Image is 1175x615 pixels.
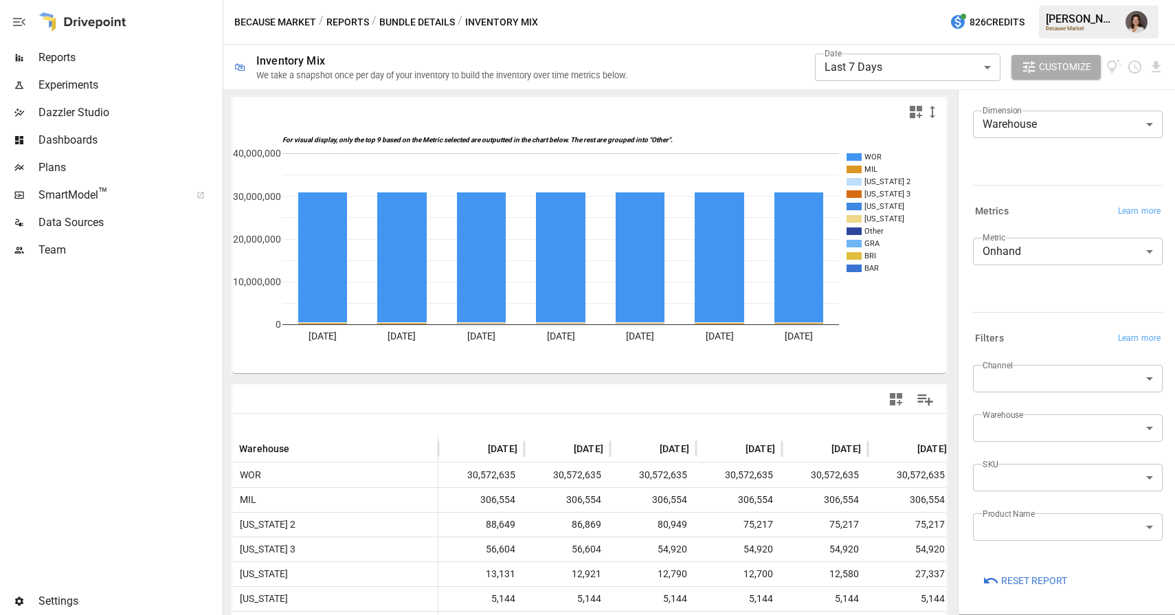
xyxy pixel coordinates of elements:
[1106,55,1122,80] button: View documentation
[38,214,220,231] span: Data Sources
[660,442,689,456] span: [DATE]
[983,104,1022,116] label: Dimension
[1046,12,1117,25] div: [PERSON_NAME]
[531,513,603,537] span: 86,869
[983,409,1023,421] label: Warehouse
[875,587,947,611] span: 5,144
[1117,3,1156,41] button: Franziska Ibscher
[703,488,775,512] span: 306,554
[38,159,220,176] span: Plans
[703,562,775,586] span: 12,700
[256,70,627,80] div: We take a snapshot once per day of your inventory to build the inventory over time metrics below.
[445,537,517,561] span: 56,604
[458,14,462,31] div: /
[864,153,882,161] text: WOR
[372,14,377,31] div: /
[38,132,220,148] span: Dashboards
[970,14,1025,31] span: 826 Credits
[38,77,220,93] span: Experiments
[617,513,689,537] span: 80,949
[309,331,337,342] text: [DATE]
[789,463,861,487] span: 30,572,635
[319,14,324,31] div: /
[445,463,517,487] span: 30,572,635
[975,331,1004,346] h6: Filters
[703,463,775,487] span: 30,572,635
[234,587,288,611] span: [US_STATE]
[789,513,861,537] span: 75,217
[864,165,877,174] text: MIL
[1126,11,1148,33] div: Franziska Ibscher
[746,442,775,456] span: [DATE]
[875,488,947,512] span: 306,554
[1046,25,1117,32] div: Because Market
[789,562,861,586] span: 12,580
[983,232,1005,243] label: Metric
[983,458,998,470] label: SKU
[1148,59,1164,75] button: Download report
[1118,205,1161,219] span: Learn more
[973,111,1163,138] div: Warehouse
[38,593,220,610] span: Settings
[789,488,861,512] span: 306,554
[864,190,910,199] text: [US_STATE] 3
[703,587,775,611] span: 5,144
[38,104,220,121] span: Dazzler Studio
[706,331,734,342] text: [DATE]
[38,242,220,258] span: Team
[864,214,904,223] text: [US_STATE]
[973,568,1077,593] button: Reset Report
[864,251,876,260] text: BRI
[617,587,689,611] span: 5,144
[488,442,517,456] span: [DATE]
[789,587,861,611] span: 5,144
[1118,332,1161,346] span: Learn more
[875,537,947,561] span: 54,920
[617,537,689,561] span: 54,920
[1011,55,1101,80] button: Customize
[944,10,1030,35] button: 826Credits
[233,148,281,159] text: 40,000,000
[531,463,603,487] span: 30,572,635
[239,442,290,456] span: Warehouse
[983,359,1013,371] label: Channel
[639,439,658,458] button: Sort
[785,331,813,342] text: [DATE]
[445,513,517,537] span: 88,649
[864,264,879,273] text: BAR
[234,463,261,487] span: WOR
[897,439,916,458] button: Sort
[234,14,316,31] button: Because Market
[232,126,946,373] svg: A chart.
[256,54,325,67] div: Inventory Mix
[445,587,517,611] span: 5,144
[38,49,220,66] span: Reports
[467,331,495,342] text: [DATE]
[725,439,744,458] button: Sort
[234,562,288,586] span: [US_STATE]
[234,537,295,561] span: [US_STATE] 3
[234,488,256,512] span: MIL
[531,587,603,611] span: 5,144
[617,562,689,586] span: 12,790
[1039,58,1091,76] span: Customize
[531,562,603,586] span: 12,921
[1001,572,1067,590] span: Reset Report
[276,319,281,330] text: 0
[864,227,884,236] text: Other
[98,185,108,202] span: ™
[864,202,904,211] text: [US_STATE]
[531,537,603,561] span: 56,604
[703,537,775,561] span: 54,920
[975,204,1009,219] h6: Metrics
[234,513,295,537] span: [US_STATE] 2
[864,177,910,186] text: [US_STATE] 2
[875,562,947,586] span: 27,337
[917,442,947,456] span: [DATE]
[234,60,245,74] div: 🛍
[789,537,861,561] span: 54,920
[626,331,654,342] text: [DATE]
[1127,59,1143,75] button: Schedule report
[910,384,941,415] button: Manage Columns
